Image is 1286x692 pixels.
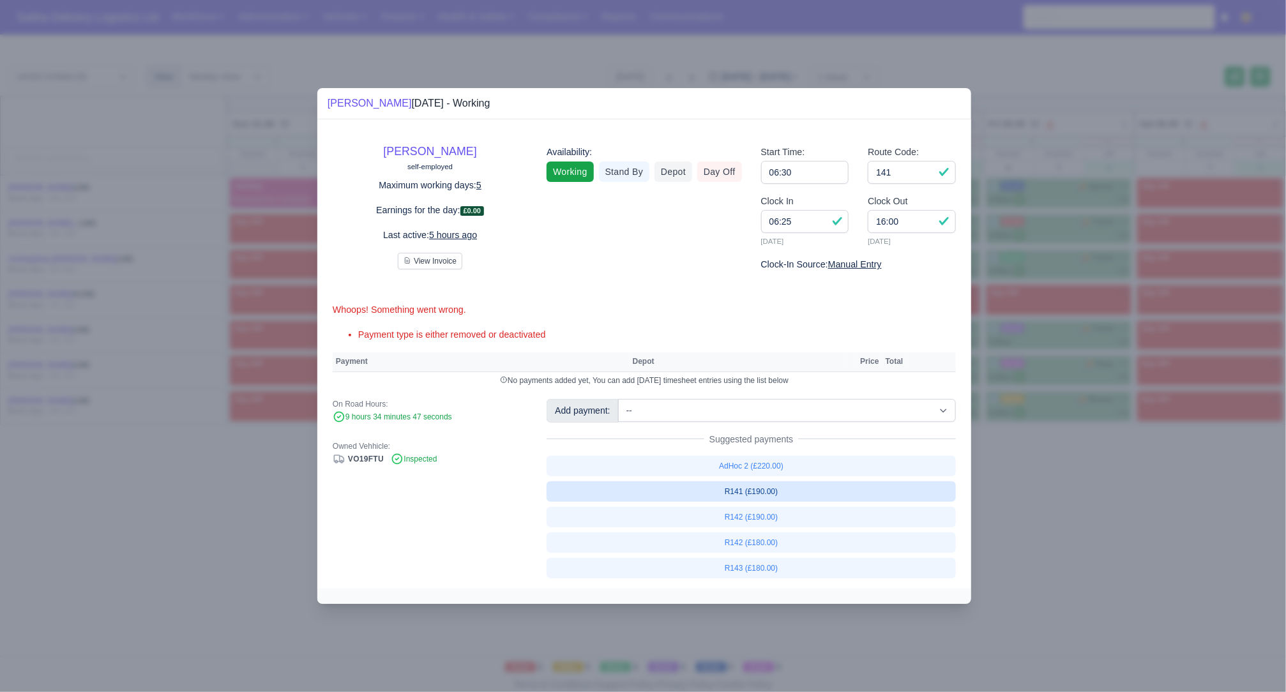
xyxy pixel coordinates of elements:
[761,236,849,247] small: [DATE]
[547,481,956,502] a: R141 (£190.00)
[333,303,956,317] div: Whoops! Something went wrong.
[697,162,742,182] a: Day Off
[333,441,527,451] div: Owned Vehhicle:
[328,96,490,111] div: [DATE] - Working
[857,352,882,372] th: Price
[391,455,437,463] span: Inspected
[761,145,805,160] label: Start Time:
[547,145,741,160] div: Availability:
[828,259,882,269] u: Manual Entry
[328,98,412,109] a: [PERSON_NAME]
[599,162,649,182] a: Stand By
[547,507,956,527] a: R142 (£190.00)
[333,412,527,423] div: 9 hours 34 minutes 47 seconds
[407,163,453,170] small: self-employed
[333,352,630,372] th: Payment
[654,162,692,182] a: Depot
[761,257,956,272] div: Clock-In Source:
[333,203,527,218] p: Earnings for the day:
[333,455,384,463] a: VO19FTU
[868,145,919,160] label: Route Code:
[547,558,956,578] a: R143 (£180.00)
[476,180,481,190] u: 5
[460,206,485,216] span: £0.00
[882,352,907,372] th: Total
[547,399,618,422] div: Add payment:
[358,327,956,342] li: Payment type is either removed or deactivated
[547,532,956,553] a: R142 (£180.00)
[333,372,956,389] td: No payments added yet, You can add [DATE] timesheet entries using the list below
[630,352,847,372] th: Depot
[398,253,462,269] button: View Invoice
[868,236,956,247] small: [DATE]
[1222,631,1286,692] iframe: Chat Widget
[384,145,477,158] a: [PERSON_NAME]
[547,162,593,182] a: Working
[333,178,527,193] p: Maximum working days:
[868,194,908,209] label: Clock Out
[704,433,799,446] span: Suggested payments
[547,456,956,476] a: AdHoc 2 (£220.00)
[761,194,794,209] label: Clock In
[333,399,527,409] div: On Road Hours:
[429,230,477,240] u: 5 hours ago
[333,228,527,243] p: Last active:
